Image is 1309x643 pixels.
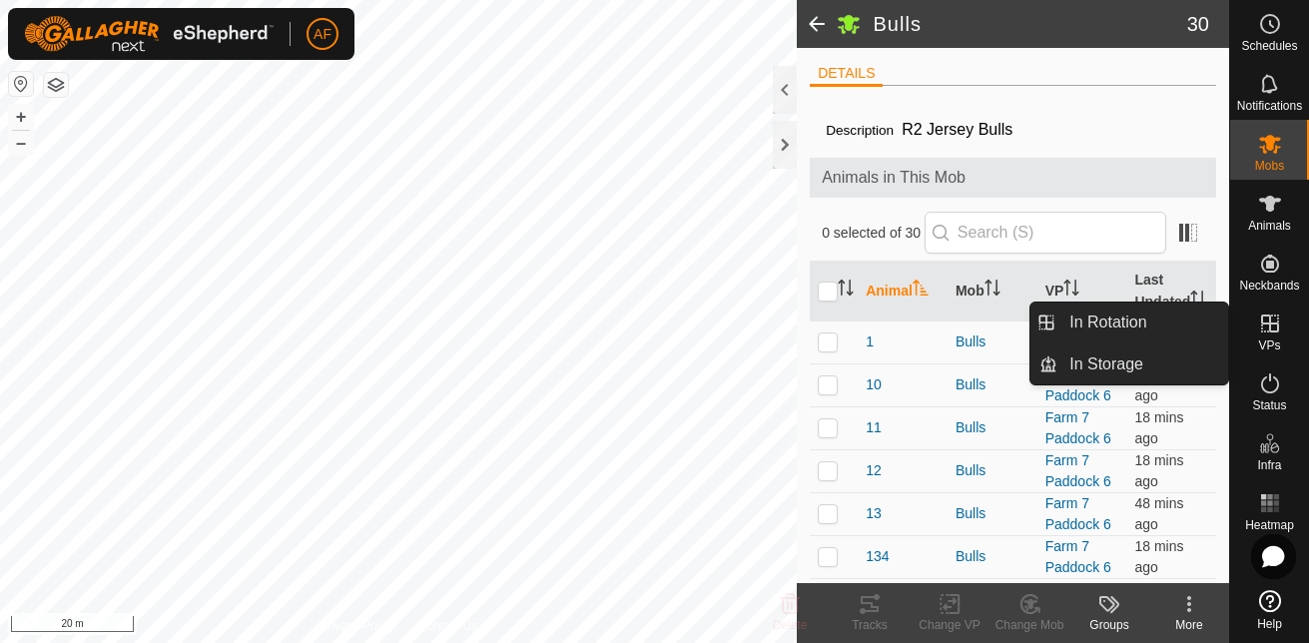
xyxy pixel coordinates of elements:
span: 1 [866,331,874,352]
span: Animals [1248,220,1291,232]
span: 134 [866,546,889,567]
span: Notifications [1237,100,1302,112]
span: 20 Aug 2025, 9:03 pm [1134,409,1183,446]
span: Neckbands [1239,280,1299,292]
img: Gallagher Logo [24,16,274,52]
div: Bulls [956,417,1029,438]
a: Help [1230,582,1309,638]
span: 20 Aug 2025, 8:33 pm [1134,495,1183,532]
span: In Storage [1069,352,1143,376]
p-sorticon: Activate to sort [984,283,1000,299]
span: 0 selected of 30 [822,223,925,244]
button: Map Layers [44,73,68,97]
span: Heatmap [1245,519,1294,531]
div: Groups [1069,616,1149,634]
a: Contact Us [418,617,477,635]
a: In Rotation [1057,303,1228,342]
span: 20 Aug 2025, 9:03 pm [1134,581,1183,618]
span: In Rotation [1069,311,1146,334]
button: Reset Map [9,72,33,96]
span: 11 [866,417,882,438]
span: R2 Jersey Bulls [894,113,1020,146]
span: Help [1257,618,1282,630]
p-sorticon: Activate to sort [838,283,854,299]
a: Farm 7 Paddock 6 [1045,495,1111,532]
div: Change Mob [989,616,1069,634]
a: Farm 7 Paddock 6 [1045,409,1111,446]
div: Tracks [830,616,910,634]
th: VP [1037,262,1127,321]
div: Bulls [956,503,1029,524]
a: Farm 7 Paddock 6 [1045,581,1111,618]
span: 30 [1187,9,1209,39]
div: Bulls [956,546,1029,567]
li: In Storage [1030,344,1228,384]
div: Change VP [910,616,989,634]
div: Bulls [956,331,1029,352]
p-sorticon: Activate to sort [1063,283,1079,299]
a: Privacy Policy [320,617,394,635]
span: Infra [1257,459,1281,471]
input: Search (S) [925,212,1166,254]
span: 20 Aug 2025, 9:03 pm [1134,538,1183,575]
p-sorticon: Activate to sort [1190,294,1206,310]
span: VPs [1258,339,1280,351]
span: 20 Aug 2025, 9:03 pm [1134,452,1183,489]
th: Last Updated [1126,262,1216,321]
p-sorticon: Activate to sort [913,283,929,299]
a: Farm 7 Paddock 6 [1045,452,1111,489]
th: Mob [948,262,1037,321]
a: In Storage [1057,344,1228,384]
li: In Rotation [1030,303,1228,342]
th: Animal [858,262,948,321]
span: Mobs [1255,160,1284,172]
button: + [9,105,33,129]
div: Bulls [956,460,1029,481]
li: DETAILS [810,63,883,87]
span: 12 [866,460,882,481]
span: Schedules [1241,40,1297,52]
span: 13 [866,503,882,524]
a: Farm 7 Paddock 6 [1045,366,1111,403]
div: More [1149,616,1229,634]
h2: Bulls [873,12,1186,36]
button: – [9,131,33,155]
span: 10 [866,374,882,395]
span: Animals in This Mob [822,166,1204,190]
a: Farm 7 Paddock 6 [1045,538,1111,575]
span: 20 Aug 2025, 9:03 pm [1134,366,1183,403]
span: Status [1252,399,1286,411]
span: AF [314,24,331,45]
label: Description [826,123,894,138]
div: Bulls [956,374,1029,395]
